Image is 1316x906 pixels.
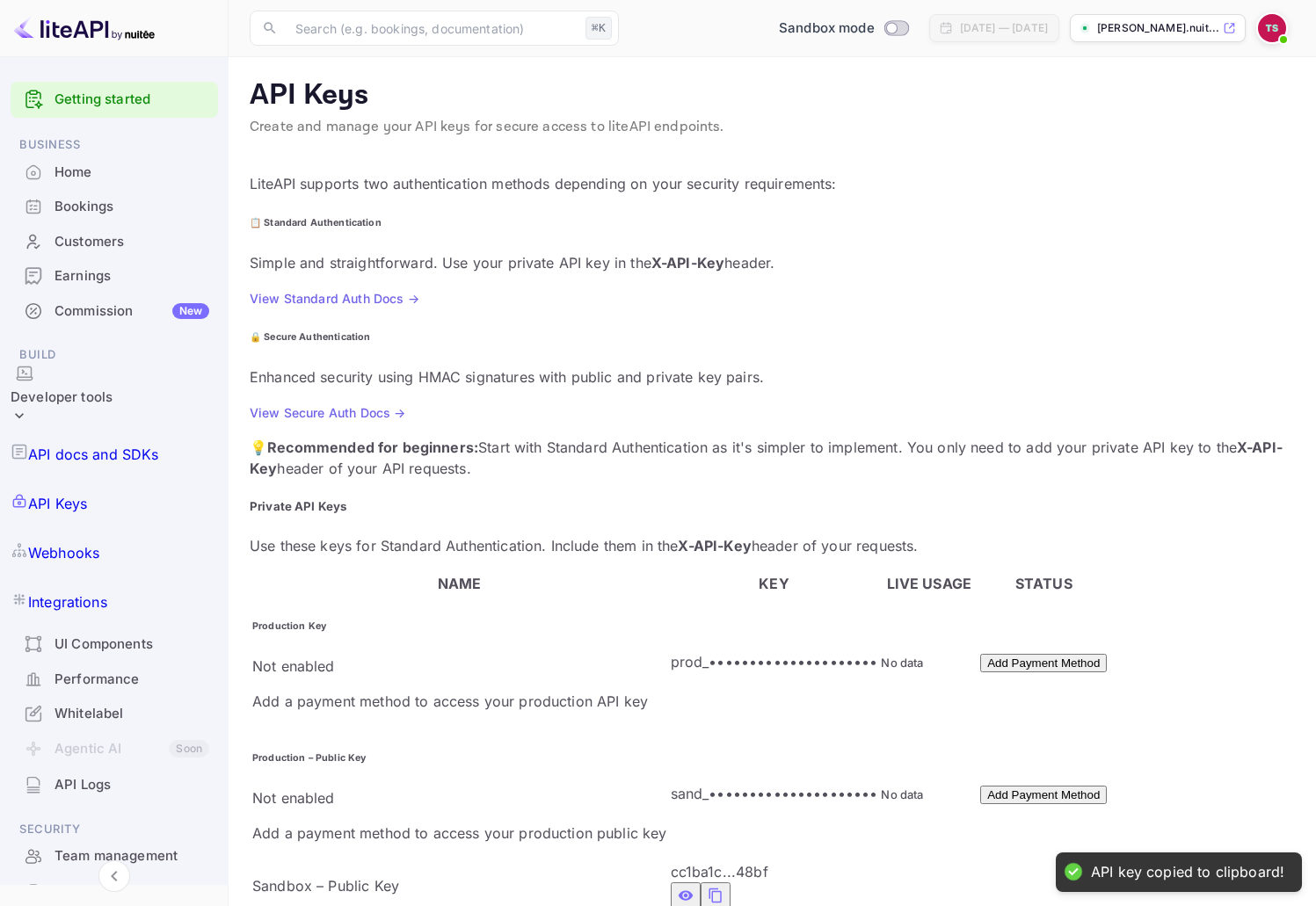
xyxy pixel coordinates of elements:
th: LIVE USAGE [880,572,978,595]
div: Bookings [11,190,218,224]
p: 💡 Start with Standard Authentication as it's simpler to implement. You only need to add your priv... [250,437,1295,479]
a: CommissionNew [11,294,218,327]
div: Getting started [11,82,218,118]
div: API Logs [55,775,209,795]
p: sand_••••••••••••••••••••• [671,783,878,804]
p: API Keys [28,493,87,514]
div: Customers [55,232,209,252]
a: API Logs [11,768,218,801]
p: Add a payment method to access your production API key [252,691,667,712]
div: Bookings [55,197,209,217]
a: Customers [11,225,218,257]
strong: X-API-Key [678,537,751,554]
h5: Private API Keys [250,498,1295,516]
th: KEY [670,572,879,595]
div: API key copied to clipboard! [1091,863,1284,881]
button: Add Payment Method [980,654,1107,672]
p: Enhanced security using HMAC signatures with public and private key pairs. [250,366,1295,388]
div: Whitelabel [55,704,209,724]
span: Sandbox – Public Key [252,877,399,895]
div: Home [55,163,209,183]
img: Tomasz Stachowiak [1258,14,1286,42]
a: Add Payment Method [980,785,1107,802]
a: Integrations [11,577,218,627]
div: UI Components [11,627,218,662]
div: API Logs [11,768,218,802]
th: STATUS [979,572,1108,595]
span: No data [881,656,923,670]
span: Business [11,135,218,155]
div: Developer tools [11,365,113,431]
a: Webhooks [11,528,218,577]
h6: 🔒 Secure Authentication [250,330,1295,344]
div: [DATE] — [DATE] [960,20,1048,36]
span: Security [11,820,218,839]
div: CommissionNew [11,294,218,329]
p: Integrations [28,591,107,612]
a: View Standard Auth Docs → [250,291,419,306]
strong: Recommended for beginners: [267,439,478,456]
a: View Secure Auth Docs → [250,405,405,420]
a: Home [11,156,218,188]
div: UI Components [55,634,209,655]
a: Performance [11,663,218,695]
p: Webhooks [28,542,99,563]
div: Switch to Production mode [772,18,915,39]
span: Sandbox mode [779,18,875,39]
p: Create and manage your API keys for secure access to liteAPI endpoints. [250,117,1295,138]
a: Earnings [11,259,218,292]
div: Performance [11,663,218,697]
a: API docs and SDKs [11,430,218,479]
div: Fraud management [55,881,209,902]
h6: Production Key [252,620,667,634]
div: New [172,303,209,319]
p: [PERSON_NAME].nuit... [1097,20,1219,36]
a: Getting started [55,90,209,110]
div: Commission [55,301,209,322]
h6: Production – Public Key [252,751,667,765]
input: Search (e.g. bookings, documentation) [285,11,578,46]
h6: 📋 Standard Authentication [250,216,1295,230]
div: Developer tools [11,388,113,408]
span: No data [881,787,923,801]
a: Team management [11,839,218,872]
a: Bookings [11,190,218,222]
div: Home [11,156,218,190]
a: API Keys [11,479,218,528]
button: Add Payment Method [980,786,1107,804]
span: Build [11,345,218,365]
strong: X-API-Key [651,254,724,272]
p: Add a payment method to access your production public key [252,823,667,844]
a: Add Payment Method [980,653,1107,670]
div: Not enabled [252,787,667,808]
div: Team management [55,846,209,866]
p: LiteAPI supports two authentication methods depending on your security requirements: [250,173,1295,194]
button: Collapse navigation [98,860,130,892]
p: API Keys [250,78,1295,113]
div: Not enabled [252,656,667,677]
th: NAME [251,572,668,595]
div: ⌘K [585,17,612,40]
img: LiteAPI logo [14,14,155,42]
div: Customers [11,225,218,259]
div: Earnings [55,266,209,286]
div: Whitelabel [11,697,218,731]
p: Use these keys for Standard Authentication. Include them in the header of your requests. [250,535,1295,556]
div: Performance [55,670,209,690]
div: Earnings [11,259,218,294]
span: cc1ba1c...48bf [671,863,768,881]
a: UI Components [11,627,218,660]
p: prod_••••••••••••••••••••• [671,651,878,672]
p: Simple and straightforward. Use your private API key in the header. [250,252,1295,273]
strong: X-API-Key [250,439,1283,477]
a: Whitelabel [11,697,218,729]
p: API docs and SDKs [28,444,159,465]
div: Team management [11,839,218,873]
